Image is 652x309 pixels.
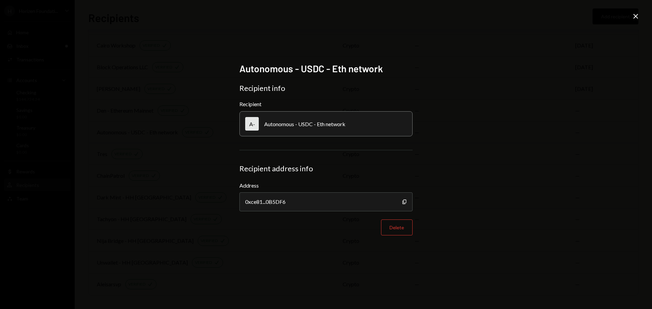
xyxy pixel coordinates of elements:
[381,219,413,235] button: Delete
[245,117,259,131] div: A-
[264,121,345,127] div: Autonomous - USDC - Eth network
[239,62,413,75] h2: Autonomous - USDC - Eth network
[239,164,413,173] div: Recipient address info
[239,101,413,107] div: Recipient
[239,83,413,93] div: Recipient info
[239,181,413,190] label: Address
[239,192,413,211] div: 0xce81...0B5DF6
